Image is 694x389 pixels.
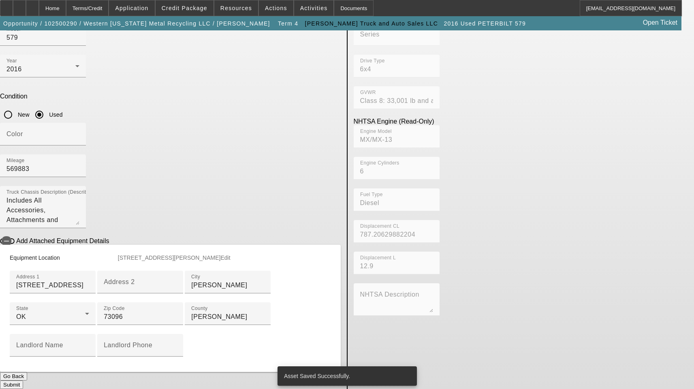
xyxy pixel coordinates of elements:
span: OK [16,313,26,320]
mat-label: Landlord Name [16,342,63,348]
mat-label: Series [360,31,380,38]
button: [PERSON_NAME] Truck and Auto Sales LLC [303,16,440,31]
span: Resources [220,5,252,11]
label: Add Attached Equipment Details [15,237,109,245]
mat-label: City [191,274,200,280]
mat-label: State [16,306,28,311]
mat-label: Color [6,130,23,137]
mat-label: Mileage [6,158,25,163]
button: Actions [259,0,293,16]
mat-label: Address 1 [16,274,39,280]
button: Term 4 [275,16,301,31]
mat-label: County [191,306,207,311]
mat-label: Fuel Type [360,192,383,197]
span: Actions [265,5,287,11]
a: Open Ticket [640,16,681,30]
mat-label: GVWR [360,90,376,95]
span: Activities [300,5,328,11]
button: Credit Package [156,0,214,16]
span: [PERSON_NAME] Truck and Auto Sales LLC [305,20,438,27]
label: Used [47,111,63,119]
mat-label: NHTSA Description [360,291,419,298]
span: [STREET_ADDRESS][PERSON_NAME] [118,254,221,261]
mat-label: Engine Model [360,129,392,134]
mat-label: Landlord Phone [104,342,152,348]
mat-label: Displacement CL [360,224,399,229]
mat-label: Zip Code [104,306,125,311]
span: Credit Package [162,5,207,11]
button: Application [109,0,154,16]
mat-label: Drive Type [360,58,385,64]
button: Resources [214,0,258,16]
span: Term 4 [278,20,298,27]
button: 2016 Used PETERBILT 579 [442,16,528,31]
span: 2016 Used PETERBILT 579 [444,20,526,27]
mat-label: Address 2 [104,278,135,285]
span: 2016 [6,66,22,73]
mat-label: Year [6,58,17,64]
div: Asset Saved Successfully. [278,366,414,386]
span: Edit [220,254,230,261]
span: Opportunity / 102500290 / Western [US_STATE] Metal Recycling LLC / [PERSON_NAME] [3,20,270,27]
mat-label: Truck Chassis Description (Describe the truck chassis only) [6,190,143,195]
mat-label: Displacement L [360,255,396,261]
mat-label: Engine Cylinders [360,160,399,166]
span: Equipment Location [10,254,60,261]
label: New [16,111,30,119]
button: Activities [294,0,334,16]
span: Application [115,5,148,11]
